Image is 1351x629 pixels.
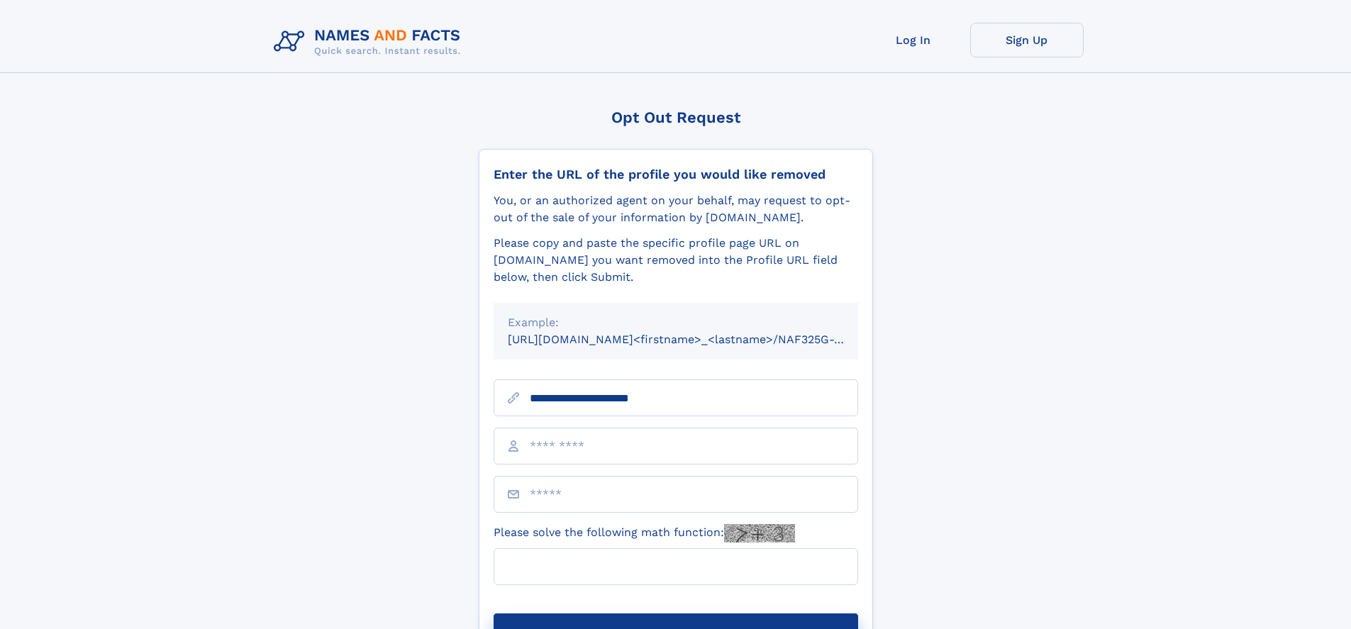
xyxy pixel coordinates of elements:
label: Please solve the following math function: [494,524,795,542]
small: [URL][DOMAIN_NAME]<firstname>_<lastname>/NAF325G-xxxxxxxx [508,333,885,346]
img: Logo Names and Facts [268,23,472,61]
div: Enter the URL of the profile you would like removed [494,167,858,182]
a: Sign Up [970,23,1084,57]
div: Opt Out Request [479,108,873,126]
div: Example: [508,314,844,331]
div: You, or an authorized agent on your behalf, may request to opt-out of the sale of your informatio... [494,192,858,226]
div: Please copy and paste the specific profile page URL on [DOMAIN_NAME] you want removed into the Pr... [494,235,858,286]
a: Log In [857,23,970,57]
